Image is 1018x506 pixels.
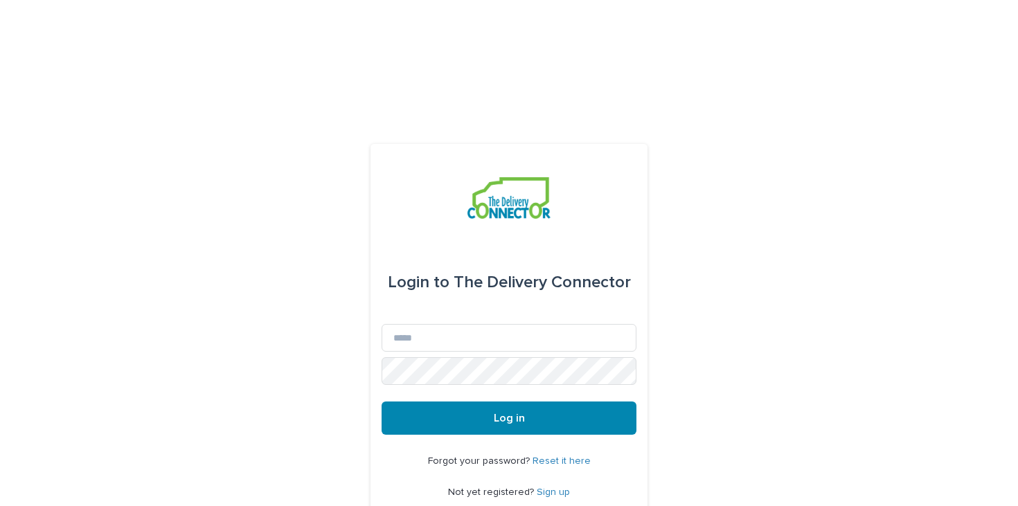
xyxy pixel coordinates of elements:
[537,487,570,497] a: Sign up
[388,263,631,302] div: The Delivery Connector
[467,177,550,219] img: aCWQmA6OSGG0Kwt8cj3c
[448,487,537,497] span: Not yet registered?
[533,456,591,466] a: Reset it here
[428,456,533,466] span: Forgot your password?
[382,401,636,435] button: Log in
[388,274,449,291] span: Login to
[494,413,525,424] span: Log in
